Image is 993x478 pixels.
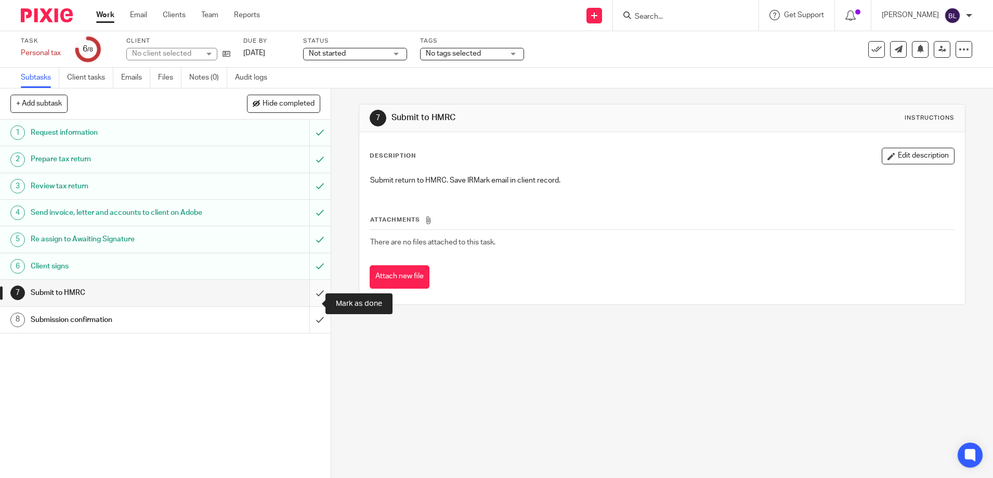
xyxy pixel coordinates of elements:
img: Pixie [21,8,73,22]
p: Submit return to HMRC. Save IRMark email in client record. [370,175,954,186]
button: Attach new file [370,265,429,289]
a: Notes (0) [189,68,227,88]
a: Emails [121,68,150,88]
input: Search [634,12,727,22]
div: 7 [370,110,386,126]
a: Audit logs [235,68,275,88]
small: /8 [87,47,93,53]
h1: Submit to HMRC [391,112,684,123]
div: 6 [10,259,25,274]
a: Files [158,68,181,88]
h1: Submit to HMRC [31,285,210,301]
h1: Client signs [31,259,210,274]
span: Get Support [784,11,824,19]
div: 3 [10,179,25,193]
h1: Review tax return [31,178,210,194]
span: Hide completed [263,100,315,108]
a: Clients [163,10,186,20]
a: Subtasks [21,68,59,88]
h1: Request information [31,125,210,140]
div: 7 [10,286,25,300]
div: 6 [83,43,93,55]
span: Attachments [370,217,420,223]
div: 8 [10,313,25,327]
a: Email [130,10,147,20]
label: Due by [243,37,290,45]
h1: Send invoice, letter and accounts to client on Adobe [31,205,210,221]
div: 2 [10,152,25,167]
a: Reports [234,10,260,20]
label: Tags [420,37,524,45]
p: [PERSON_NAME] [882,10,939,20]
div: 4 [10,205,25,220]
span: [DATE] [243,49,265,57]
div: 5 [10,232,25,247]
a: Work [96,10,114,20]
div: Instructions [905,114,955,122]
h1: Prepare tax return [31,151,210,167]
label: Status [303,37,407,45]
p: Description [370,152,416,160]
a: Client tasks [67,68,113,88]
h1: Submission confirmation [31,312,210,328]
div: No client selected [132,48,200,59]
label: Client [126,37,230,45]
span: Not started [309,50,346,57]
button: Hide completed [247,95,320,112]
div: 1 [10,125,25,140]
div: Personal tax [21,48,62,58]
a: Team [201,10,218,20]
h1: Re assign to Awaiting Signature [31,231,210,247]
button: Edit description [882,148,955,164]
button: + Add subtask [10,95,68,112]
span: No tags selected [426,50,481,57]
span: There are no files attached to this task. [370,239,495,246]
img: svg%3E [944,7,961,24]
label: Task [21,37,62,45]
